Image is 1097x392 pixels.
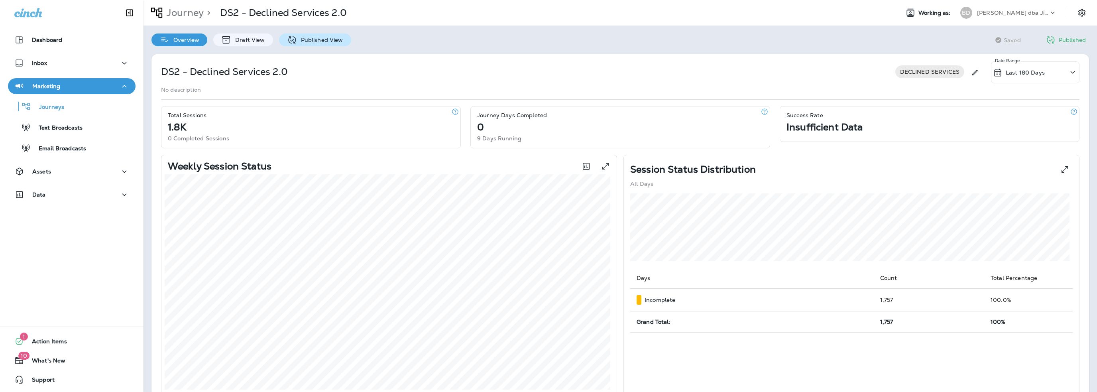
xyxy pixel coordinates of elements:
span: Saved [1004,37,1021,43]
span: Support [24,376,55,386]
p: DS2 - Declined Services 2.0 [220,7,347,19]
button: Dashboard [8,32,136,48]
button: Assets [8,163,136,179]
p: Assets [32,168,51,175]
button: Data [8,187,136,203]
p: Incomplete [645,297,675,303]
p: Email Broadcasts [31,145,86,153]
p: Published [1059,37,1086,43]
div: Edit [967,61,982,83]
p: > [204,7,210,19]
p: Published View [297,37,343,43]
th: Total Percentage [984,268,1073,289]
button: Settings [1075,6,1089,20]
span: 1 [20,333,28,341]
p: Journeys [31,104,64,111]
span: 10 [18,352,29,360]
p: No description [161,87,201,93]
p: Inbox [32,60,47,66]
p: Journey [163,7,204,19]
td: 100.0 % [984,289,1073,311]
p: Session Status Distribution [630,166,756,173]
p: Text Broadcasts [31,124,83,132]
button: Support [8,372,136,388]
p: [PERSON_NAME] dba Jiffy Lube [977,10,1049,16]
p: 1.8K [168,124,187,130]
span: Grand Total: [637,318,670,325]
button: 10What's New [8,353,136,368]
button: Journeys [8,98,136,115]
p: Overview [169,37,199,43]
button: Toggle between session count and session percentage [578,158,594,174]
p: Insufficient Data [786,124,863,130]
span: Action Items [24,338,67,348]
div: BD [960,7,972,19]
th: Count [874,268,985,289]
p: Last 180 Days [1006,69,1045,76]
button: Email Broadcasts [8,140,136,156]
button: 1Action Items [8,333,136,349]
p: 9 Days Running [477,135,521,142]
button: Marketing [8,78,136,94]
span: 100% [991,318,1006,325]
p: Date Range [995,57,1021,64]
p: Success Rate [786,112,823,118]
p: Weekly Session Status [168,163,271,169]
p: Dashboard [32,37,62,43]
button: Inbox [8,55,136,71]
span: DECLINED SERVICES [895,69,964,75]
p: Journey Days Completed [477,112,547,118]
button: Text Broadcasts [8,119,136,136]
p: Data [32,191,46,198]
p: DS2 - Declined Services 2.0 [161,65,288,78]
p: Marketing [32,83,60,89]
p: All Days [630,181,653,187]
span: 1,757 [880,318,893,325]
span: Working as: [918,10,952,16]
p: 0 Completed Sessions [168,135,229,142]
button: View Pie expanded to full screen [1057,162,1073,177]
p: 0 [477,124,484,130]
button: Collapse Sidebar [118,5,141,21]
p: Total Sessions [168,112,206,118]
th: Days [630,268,874,289]
span: What's New [24,357,65,367]
button: View graph expanded to full screen [598,158,613,174]
p: Draft View [231,37,265,43]
td: 1,757 [874,289,985,311]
